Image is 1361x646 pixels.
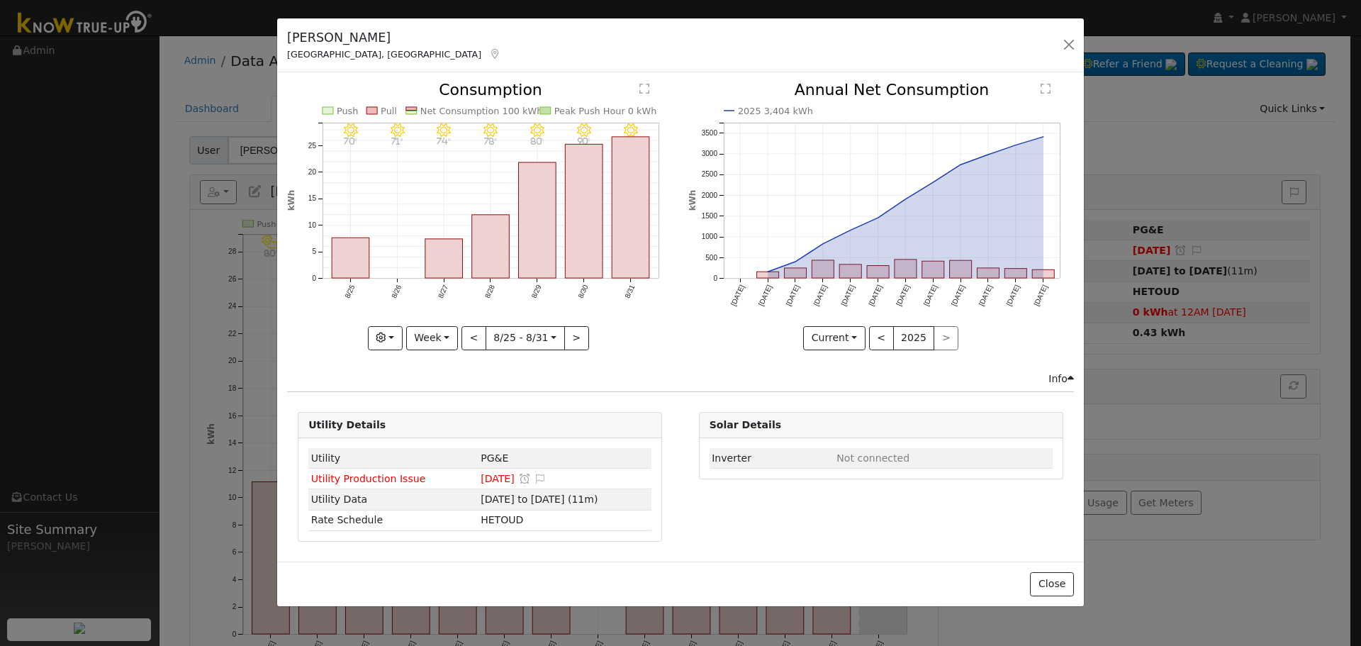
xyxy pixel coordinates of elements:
circle: onclick="" [902,196,908,202]
text: Net Consumption 100 kWh [420,106,543,116]
i: 8/28 - Clear [483,123,498,138]
text:  [639,83,649,94]
span: [DATE] [481,473,515,484]
text: Annual Net Consumption [794,81,989,99]
rect: onclick="" [472,215,510,278]
circle: onclick="" [875,216,880,221]
rect: onclick="" [332,238,369,279]
rect: onclick="" [519,162,556,278]
button: Close [1030,572,1073,596]
text: [DATE] [729,284,746,307]
button: 8/25 - 8/31 [486,326,565,350]
text: 1500 [701,212,717,220]
p: 90° [572,138,597,145]
button: > [564,326,589,350]
rect: onclick="" [425,239,463,278]
text: 0 [713,274,717,282]
rect: onclick="" [812,260,834,278]
p: 78° [478,138,503,145]
button: 2025 [893,326,935,350]
p: 80° [525,138,550,145]
rect: onclick="" [784,268,806,278]
text: [DATE] [784,284,800,307]
circle: onclick="" [847,228,853,233]
span: V [481,514,523,525]
text: Consumption [439,81,542,99]
rect: onclick="" [612,137,650,278]
text: 8/26 [390,284,403,300]
i: 8/30 - Clear [577,123,591,138]
strong: Utility Details [308,419,386,430]
text: 8/30 [577,284,590,300]
i: 8/26 - Clear [391,123,405,138]
text: 25 [308,142,317,150]
text: [DATE] [867,284,883,307]
rect: onclick="" [949,261,971,279]
td: Utility [308,448,478,469]
text: kWh [286,190,296,211]
rect: onclick="" [756,272,778,279]
text: Peak Push Hour 0 kWh [554,106,657,116]
text: 3500 [701,129,717,137]
div: Info [1048,372,1074,386]
button: Current [803,326,866,350]
i: 8/25 - Clear [344,123,358,138]
circle: onclick="" [958,162,963,168]
text: 20 [308,169,317,177]
td: Rate Schedule [308,510,478,530]
text: 2025 3,404 kWh [738,106,813,116]
text: [DATE] [812,284,828,307]
p: 70° [338,138,363,145]
text: 8/25 [343,284,356,300]
text: 3000 [701,150,717,158]
rect: onclick="" [566,145,603,279]
text: 1000 [701,233,717,241]
text: Push [337,106,359,116]
circle: onclick="" [765,269,771,275]
text: Pull [381,106,397,116]
text: [DATE] [895,284,911,307]
i: 8/27 - Clear [437,123,452,138]
text: 500 [705,254,717,262]
a: Map [488,48,501,60]
text: kWh [688,190,698,211]
text: [DATE] [839,284,856,307]
circle: onclick="" [820,241,826,247]
i: Edit Issue [534,474,547,484]
i: 8/29 - Clear [530,123,544,138]
p: 74° [432,138,457,145]
text:  [1041,83,1051,94]
text: [DATE] [756,284,773,307]
text: 2000 [701,191,717,199]
button: Week [406,326,458,350]
text: [DATE] [922,284,939,307]
text: [DATE] [1004,284,1021,307]
text: [DATE] [977,284,993,307]
span: [GEOGRAPHIC_DATA], [GEOGRAPHIC_DATA] [287,49,481,60]
rect: onclick="" [1004,269,1026,278]
text: [DATE] [1032,284,1048,307]
text: 5 [313,248,317,256]
span: ID: 16744976, authorized: 05/16/25 [481,452,508,464]
text: 15 [308,195,317,203]
span: [DATE] to [DATE] (11m) [481,494,598,505]
strong: Solar Details [710,419,781,430]
text: 10 [308,221,317,229]
rect: onclick="" [839,264,861,278]
td: Utility Data [308,489,478,510]
td: Inverter [710,448,834,469]
circle: onclick="" [1013,143,1019,148]
rect: onclick="" [867,266,889,279]
circle: onclick="" [792,260,798,265]
rect: onclick="" [895,260,917,278]
text: 8/31 [624,284,637,300]
text: 8/29 [530,284,543,300]
h5: [PERSON_NAME] [287,28,501,47]
rect: onclick="" [1032,270,1054,279]
i: 8/31 - Clear [624,123,638,138]
circle: onclick="" [1041,134,1046,140]
a: Snooze this issue [518,473,531,484]
span: Utility Production Issue [311,473,426,484]
button: < [461,326,486,350]
circle: onclick="" [930,180,936,186]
